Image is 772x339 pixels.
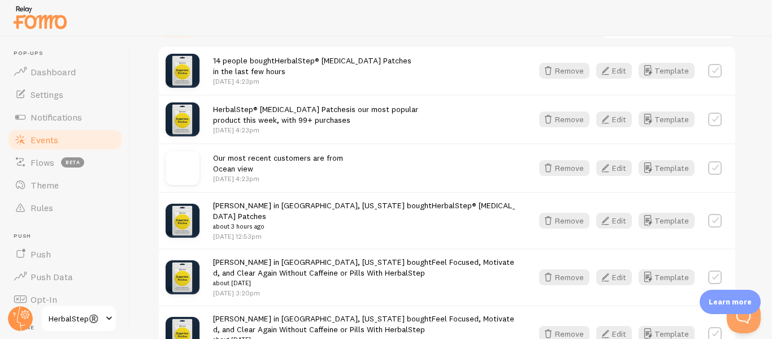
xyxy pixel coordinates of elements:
[12,3,68,32] img: fomo-relay-logo-orange.svg
[596,160,632,176] button: Edit
[7,61,123,83] a: Dashboard
[596,160,639,176] a: Edit
[31,179,59,191] span: Theme
[596,63,639,79] a: Edit
[596,213,639,229] a: Edit
[166,260,199,294] img: This_patch_literally_changed_my_life._I_went_from_feeling_like_a_useless_zombie_to_actually_getti...
[49,312,102,325] span: HerbalStep®️
[596,111,632,127] button: Edit
[213,314,514,334] a: Feel Focused, Motivated, and Clear Again Without Caffeine or Pills With HerbalStep
[639,160,695,176] button: Template
[213,288,519,298] p: [DATE] 3:20pm
[31,66,76,78] span: Dashboard
[639,63,695,79] button: Template
[275,55,411,66] a: HerbalStep® [MEDICAL_DATA] Patches
[596,213,632,229] button: Edit
[596,63,632,79] button: Edit
[539,213,589,229] button: Remove
[639,111,695,127] button: Template
[213,104,418,125] span: is our most popular product this week, with 99+ purchases
[166,102,199,136] img: This_patch_literally_changed_my_life._I_went_from_feeling_like_a_useless_zombie_to_actually_getti...
[539,160,589,176] button: Remove
[213,221,519,231] small: about 3 hours ago
[166,151,199,185] img: no_image.svg
[31,89,63,100] span: Settings
[213,200,519,232] span: [PERSON_NAME] in [GEOGRAPHIC_DATA], [US_STATE] bought
[14,233,123,240] span: Push
[213,55,411,76] span: 14 people bought in the last few hours
[596,269,632,285] button: Edit
[639,269,695,285] button: Template
[7,265,123,288] a: Push Data
[709,297,752,307] p: Learn more
[539,269,589,285] button: Remove
[213,76,411,86] p: [DATE] 4:23pm
[7,174,123,196] a: Theme
[213,104,350,114] a: HerbalStep® [MEDICAL_DATA] Patches
[14,50,123,57] span: Pop-ups
[7,243,123,265] a: Push
[213,231,519,241] p: [DATE] 12:53pm
[7,106,123,128] a: Notifications
[7,196,123,219] a: Rules
[7,83,123,106] a: Settings
[213,174,343,183] p: [DATE] 4:23pm
[727,299,761,333] iframe: Help Scout Beacon - Open
[596,269,639,285] a: Edit
[213,153,343,174] span: Our most recent customers are from Ocean view
[596,111,639,127] a: Edit
[539,111,589,127] button: Remove
[31,202,53,213] span: Rules
[213,278,519,288] small: about [DATE]
[31,134,58,145] span: Events
[7,288,123,311] a: Opt-In
[213,257,514,278] a: Feel Focused, Motivated, and Clear Again Without Caffeine or Pills With HerbalStep
[700,290,761,314] div: Learn more
[31,248,51,260] span: Push
[61,157,84,168] span: beta
[539,63,589,79] button: Remove
[31,294,57,305] span: Opt-In
[7,128,123,151] a: Events
[7,151,123,174] a: Flows beta
[166,204,199,238] img: This_patch_literally_changed_my_life._I_went_from_feeling_like_a_useless_zombie_to_actually_getti...
[31,157,54,168] span: Flows
[639,213,695,229] button: Template
[166,54,199,88] img: This_patch_literally_changed_my_life._I_went_from_feeling_like_a_useless_zombie_to_actually_getti...
[41,305,117,332] a: HerbalStep®️
[31,271,73,282] span: Push Data
[31,111,82,123] span: Notifications
[213,200,515,221] a: HerbalStep® [MEDICAL_DATA] Patches
[213,125,418,135] p: [DATE] 4:23pm
[213,257,519,289] span: [PERSON_NAME] in [GEOGRAPHIC_DATA], [US_STATE] bought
